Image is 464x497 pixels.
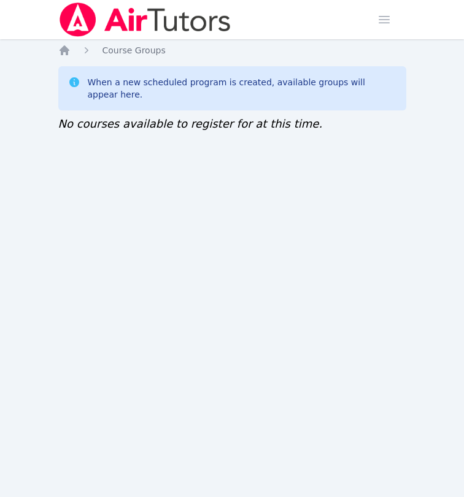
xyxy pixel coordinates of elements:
[58,2,232,37] img: Air Tutors
[102,44,166,56] a: Course Groups
[102,45,166,55] span: Course Groups
[88,76,396,101] div: When a new scheduled program is created, available groups will appear here.
[58,44,406,56] nav: Breadcrumb
[58,117,323,130] span: No courses available to register for at this time.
